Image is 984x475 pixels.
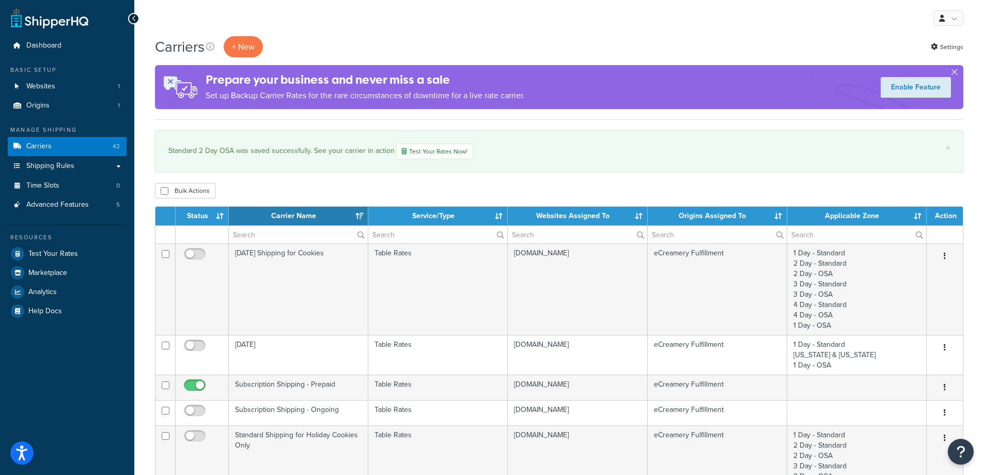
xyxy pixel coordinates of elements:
td: [DOMAIN_NAME] [508,400,647,425]
li: Advanced Features [8,195,127,214]
span: 1 [118,82,120,91]
img: ad-rules-rateshop-fe6ec290ccb7230408bd80ed9643f0289d75e0ffd9eb532fc0e269fcd187b520.png [155,65,206,109]
td: [DOMAIN_NAME] [508,335,647,375]
span: 42 [113,142,120,151]
input: Search [787,226,926,243]
a: Marketplace [8,264,127,282]
th: Service/Type: activate to sort column ascending [368,207,508,225]
td: 1 Day - Standard [US_STATE] & [US_STATE] 1 Day - OSA [787,335,927,375]
li: Time Slots [8,176,127,195]
span: Time Slots [26,181,59,190]
a: Time Slots 0 [8,176,127,195]
th: Carrier Name: activate to sort column ascending [229,207,368,225]
h4: Prepare your business and never miss a sale [206,71,525,88]
a: ShipperHQ Home [11,8,88,28]
input: Search [648,226,787,243]
th: Applicable Zone: activate to sort column ascending [787,207,927,225]
td: eCreamery Fulfillment [648,375,787,400]
span: Marketplace [28,269,67,278]
td: Table Rates [368,400,508,425]
td: eCreamery Fulfillment [648,243,787,335]
td: Table Rates [368,335,508,375]
input: Search [368,226,507,243]
div: Basic Setup [8,66,127,74]
p: Set up Backup Carrier Rates for the rare circumstances of downtime for a live rate carrier. [206,88,525,103]
span: Websites [26,82,55,91]
span: 1 [118,101,120,110]
span: 5 [116,201,120,209]
td: Subscription Shipping - Prepaid [229,375,368,400]
input: Search [229,226,368,243]
div: Manage Shipping [8,126,127,134]
a: Shipping Rules [8,157,127,176]
td: 1 Day - Standard 2 Day - Standard 2 Day - OSA 3 Day - Standard 3 Day - OSA 4 Day - Standard 4 Day... [787,243,927,335]
input: Search [508,226,647,243]
div: Resources [8,233,127,242]
span: Dashboard [26,41,61,50]
a: Help Docs [8,302,127,320]
td: [DOMAIN_NAME] [508,375,647,400]
td: Subscription Shipping - Ongoing [229,400,368,425]
a: Carriers 42 [8,137,127,156]
a: Dashboard [8,36,127,55]
a: Analytics [8,283,127,301]
td: [DATE] [229,335,368,375]
td: [DOMAIN_NAME] [508,243,647,335]
li: Websites [8,77,127,96]
th: Origins Assigned To: activate to sort column ascending [648,207,787,225]
button: Open Resource Center [948,439,974,465]
a: × [946,144,950,152]
td: [DATE] Shipping for Cookies [229,243,368,335]
a: Settings [931,40,963,54]
span: 0 [116,181,120,190]
span: Advanced Features [26,201,89,209]
td: eCreamery Fulfillment [648,335,787,375]
div: Standard 2 Day OSA was saved successfully. See your carrier in action [168,144,950,159]
span: Help Docs [28,307,62,316]
span: Test Your Rates [28,250,78,258]
td: Table Rates [368,243,508,335]
th: Status: activate to sort column ascending [176,207,229,225]
a: Test Your Rates Now! [396,144,473,159]
a: Enable Feature [881,77,951,98]
th: Websites Assigned To: activate to sort column ascending [508,207,647,225]
span: Carriers [26,142,52,151]
a: Advanced Features 5 [8,195,127,214]
span: Origins [26,101,50,110]
a: Test Your Rates [8,244,127,263]
a: Websites 1 [8,77,127,96]
td: eCreamery Fulfillment [648,400,787,425]
td: Table Rates [368,375,508,400]
th: Action [927,207,963,225]
a: Origins 1 [8,96,127,115]
h1: Carriers [155,37,205,57]
button: + New [224,36,263,57]
li: Carriers [8,137,127,156]
li: Origins [8,96,127,115]
span: Analytics [28,288,57,297]
span: Shipping Rules [26,162,74,171]
button: Bulk Actions [155,183,215,198]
